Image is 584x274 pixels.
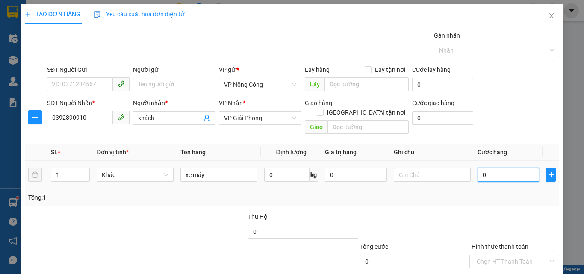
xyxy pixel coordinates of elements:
span: Lấy [305,77,324,91]
span: SL [51,149,58,156]
span: Giá trị hàng [325,149,357,156]
span: VP Giải Phóng [224,112,296,124]
div: Người gửi [133,65,215,74]
span: Lấy tận nơi [372,65,409,74]
span: kg [310,168,318,182]
span: [GEOGRAPHIC_DATA] tận nơi [324,108,409,117]
span: user-add [204,115,210,121]
span: Giao hàng [305,100,332,106]
span: TẠO ĐƠN HÀNG [25,11,80,18]
span: Thu Hộ [248,213,268,220]
label: Cước lấy hàng [412,66,451,73]
button: delete [28,168,42,182]
span: Khác [102,168,168,181]
label: Gán nhãn [434,32,460,39]
span: phone [118,114,124,121]
span: Tên hàng [180,149,206,156]
input: Dọc đường [327,120,409,134]
button: plus [28,110,42,124]
span: Đơn vị tính [97,149,129,156]
span: Yêu cầu xuất hóa đơn điện tử [94,11,184,18]
input: Dọc đường [324,77,409,91]
span: VP Nhận [219,100,243,106]
span: Lấy hàng [305,66,330,73]
span: VP Nông Cống [224,78,296,91]
span: plus [546,171,555,178]
label: Hình thức thanh toán [472,243,528,250]
input: VD: Bàn, Ghế [180,168,257,182]
input: Ghi Chú [394,168,471,182]
label: Cước giao hàng [412,100,454,106]
span: Tổng cước [360,243,388,250]
div: SĐT Người Gửi [47,65,130,74]
th: Ghi chú [390,144,474,161]
div: VP gửi [219,65,301,74]
span: close [548,12,555,19]
img: icon [94,11,101,18]
input: 0 [325,168,386,182]
span: phone [118,80,124,87]
input: Cước giao hàng [412,111,473,125]
input: Cước lấy hàng [412,78,473,91]
span: plus [29,114,41,121]
span: Định lượng [276,149,306,156]
span: Giao [305,120,327,134]
button: Close [540,4,563,28]
div: Người nhận [133,98,215,108]
span: Cước hàng [478,149,507,156]
div: SĐT Người Nhận [47,98,130,108]
button: plus [546,168,556,182]
div: Tổng: 1 [28,193,226,202]
span: plus [25,11,31,17]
